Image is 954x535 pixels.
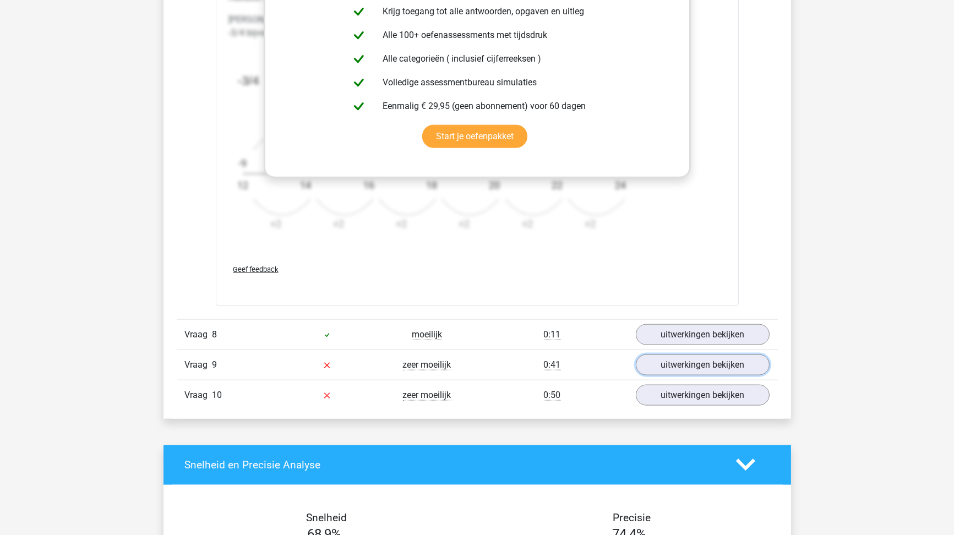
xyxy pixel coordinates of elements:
[270,218,281,230] text: +2
[237,73,259,88] tspan: -3/4
[396,218,407,230] text: +2
[412,329,442,340] span: moeilijk
[333,218,344,230] text: +2
[422,125,527,148] a: Start je oefenpakket
[544,390,561,401] span: 0:50
[403,390,451,401] span: zeer moeilijk
[212,390,222,400] span: 10
[212,359,217,370] span: 9
[490,511,774,524] h4: Precisie
[185,458,719,471] h4: Snelheid en Precisie Analyse
[233,265,279,274] span: Geef feedback
[489,179,500,191] text: 20
[636,324,770,345] a: uitwerkingen bekijken
[300,179,311,191] text: 14
[459,218,470,230] text: +2
[185,328,212,341] span: Vraag
[552,179,563,191] text: 22
[585,218,596,230] text: +2
[185,389,212,402] span: Vraag
[238,157,247,169] text: -9
[636,385,770,406] a: uitwerkingen bekijken
[544,329,561,340] span: 0:11
[403,359,451,370] span: zeer moeilijk
[636,354,770,375] a: uitwerkingen bekijken
[185,511,469,524] h4: Snelheid
[229,13,726,40] p: [PERSON_NAME] goed hoe je de breuken in de reeks moet herschrijven om het patroon te herkennen. -...
[237,179,248,191] text: 12
[363,179,374,191] text: 16
[522,218,533,230] text: +2
[426,179,437,191] text: 18
[185,358,212,372] span: Vraag
[212,329,217,340] span: 8
[544,359,561,370] span: 0:41
[614,179,625,191] text: 24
